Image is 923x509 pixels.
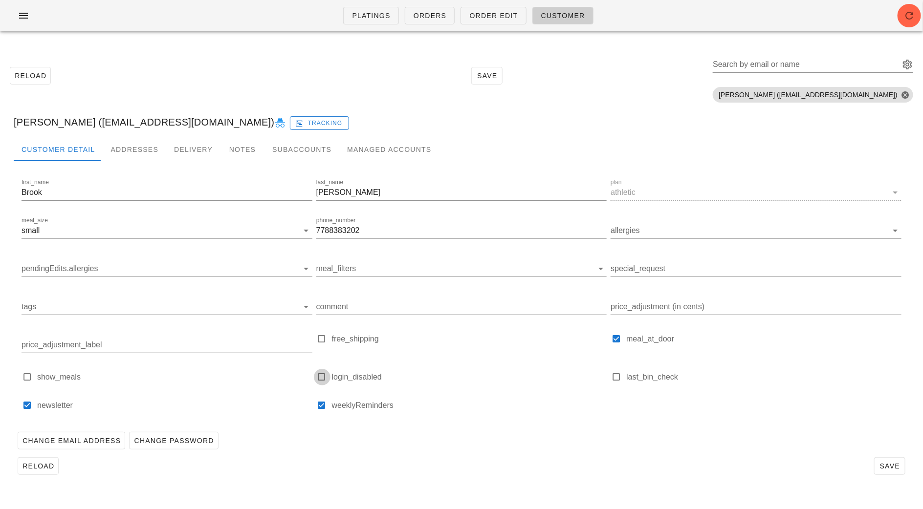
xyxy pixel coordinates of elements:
div: Addresses [103,138,166,161]
span: Tracking [297,119,343,127]
label: last_name [316,179,343,186]
a: Platings [343,7,398,24]
span: Order Edit [469,12,518,20]
span: Save [879,462,901,470]
div: tags [22,299,312,315]
span: Reload [22,462,54,470]
div: Managed Accounts [339,138,439,161]
button: Reload [18,457,59,475]
label: free_shipping [332,334,607,344]
span: Reload [14,72,46,80]
a: Orders [405,7,455,24]
button: Change Password [129,432,218,449]
button: Reload [10,67,51,85]
button: Change Email Address [18,432,125,449]
div: meal_filters [316,261,607,276]
label: newsletter [37,401,312,410]
button: Search by email or name appended action [901,59,913,70]
button: Save [874,457,905,475]
button: Close [901,90,909,99]
button: Save [471,67,503,85]
span: Orders [413,12,447,20]
label: show_meals [37,372,312,382]
div: Notes [220,138,264,161]
div: pendingEdits.allergies [22,261,312,276]
label: login_disabled [332,372,607,382]
label: first_name [22,179,49,186]
span: [PERSON_NAME] ([EMAIL_ADDRESS][DOMAIN_NAME]) [719,87,907,103]
label: weeklyReminders [332,401,607,410]
span: Customer [541,12,585,20]
a: Order Edit [461,7,526,24]
div: [PERSON_NAME] ([EMAIL_ADDRESS][DOMAIN_NAME]) [6,106,917,138]
label: meal_size [22,217,48,224]
a: Customer [532,7,593,24]
div: Subaccounts [264,138,339,161]
label: meal_at_door [626,334,901,344]
label: last_bin_check [626,372,901,382]
a: Tracking [290,114,349,130]
div: small [22,226,40,235]
span: Change Email Address [22,437,121,445]
div: meal_sizesmall [22,223,312,238]
label: phone_number [316,217,356,224]
div: allergies [611,223,901,238]
span: Change Password [133,437,214,445]
span: Platings [352,12,390,20]
div: Delivery [166,138,220,161]
label: plan [611,179,622,186]
div: planathletic [611,185,901,200]
div: Customer Detail [14,138,103,161]
button: Tracking [290,116,349,130]
span: Save [476,72,498,80]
